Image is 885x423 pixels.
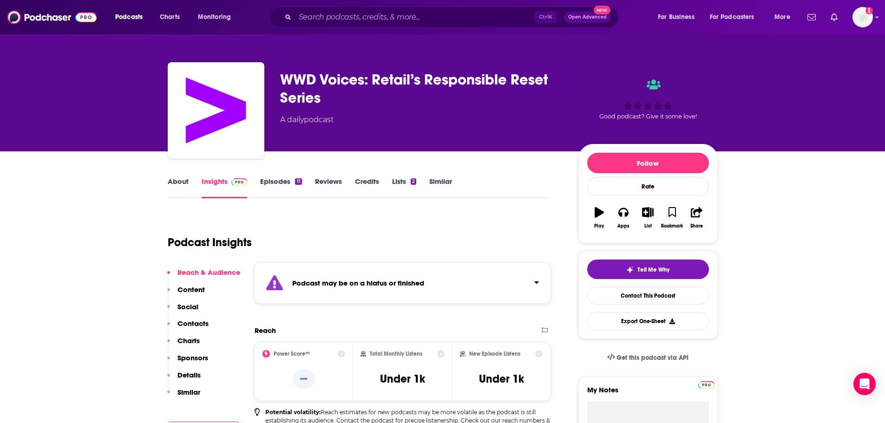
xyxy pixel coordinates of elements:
[852,7,873,27] button: Show profile menu
[167,336,200,353] button: Charts
[167,319,209,336] button: Contacts
[191,10,243,25] button: open menu
[698,381,715,389] img: Podchaser Pro
[599,113,697,120] span: Good podcast? Give it some love!
[479,372,524,386] h3: Under 1k
[177,336,200,345] p: Charts
[109,10,155,25] button: open menu
[594,223,604,229] div: Play
[392,177,416,198] a: Lists2
[168,235,252,249] h1: Podcast Insights
[177,268,240,277] p: Reach & Audience
[168,177,189,198] a: About
[853,373,876,395] div: Open Intercom Messenger
[160,11,180,24] span: Charts
[315,177,342,198] a: Reviews
[177,371,201,379] p: Details
[177,302,198,311] p: Social
[535,11,557,23] span: Ctrl K
[587,312,709,330] button: Export One-Sheet
[704,10,768,25] button: open menu
[587,385,709,402] label: My Notes
[616,354,688,362] span: Get this podcast via API
[380,372,425,386] h3: Under 1k
[293,370,315,388] p: --
[170,64,262,157] img: WWD Voices: Retail’s Responsible Reset Series
[568,15,607,20] span: Open Advanced
[594,6,610,14] span: New
[295,178,302,185] div: 11
[370,351,422,357] h2: Total Monthly Listens
[660,201,684,234] button: Bookmark
[774,11,790,24] span: More
[587,260,709,279] button: tell me why sparkleTell Me Why
[637,266,669,273] span: Tell Me Why
[411,178,416,185] div: 2
[7,8,97,26] img: Podchaser - Follow, Share and Rate Podcasts
[167,268,240,285] button: Reach & Audience
[578,71,718,128] div: Good podcast? Give it some love!
[469,351,520,357] h2: New Episode Listens
[167,302,198,319] button: Social
[177,388,200,397] p: Similar
[865,7,873,14] svg: Add a profile image
[690,223,703,229] div: Share
[636,201,660,234] button: List
[852,7,873,27] span: Logged in as PTEPR25
[698,380,715,389] a: Pro website
[611,201,636,234] button: Apps
[429,177,452,198] a: Similar
[587,153,709,173] button: Follow
[265,409,321,416] b: Potential volatility:
[167,285,205,302] button: Content
[167,371,201,388] button: Details
[154,10,185,25] a: Charts
[292,279,424,287] strong: Podcast may be on a hiatus or finished
[684,201,708,234] button: Share
[177,319,209,328] p: Contacts
[355,177,379,198] a: Credits
[278,7,628,28] div: Search podcasts, credits, & more...
[587,177,709,196] div: Rate
[167,388,200,405] button: Similar
[710,11,754,24] span: For Podcasters
[587,201,611,234] button: Play
[280,114,334,125] div: A daily podcast
[617,223,629,229] div: Apps
[651,10,706,25] button: open menu
[260,177,302,198] a: Episodes11
[768,10,802,25] button: open menu
[167,353,208,371] button: Sponsors
[202,177,248,198] a: InsightsPodchaser Pro
[626,266,634,273] img: tell me why sparkle
[600,346,696,369] a: Get this podcast via API
[295,10,535,25] input: Search podcasts, credits, & more...
[661,223,683,229] div: Bookmark
[198,11,231,24] span: Monitoring
[852,7,873,27] img: User Profile
[231,178,248,186] img: Podchaser Pro
[587,286,709,305] a: Contact This Podcast
[658,11,695,24] span: For Business
[177,285,205,294] p: Content
[274,351,310,357] h2: Power Score™
[827,9,841,25] a: Show notifications dropdown
[255,262,551,304] section: Click to expand status details
[115,11,143,24] span: Podcasts
[255,326,276,335] h2: Reach
[177,353,208,362] p: Sponsors
[804,9,819,25] a: Show notifications dropdown
[644,223,652,229] div: List
[564,12,611,23] button: Open AdvancedNew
